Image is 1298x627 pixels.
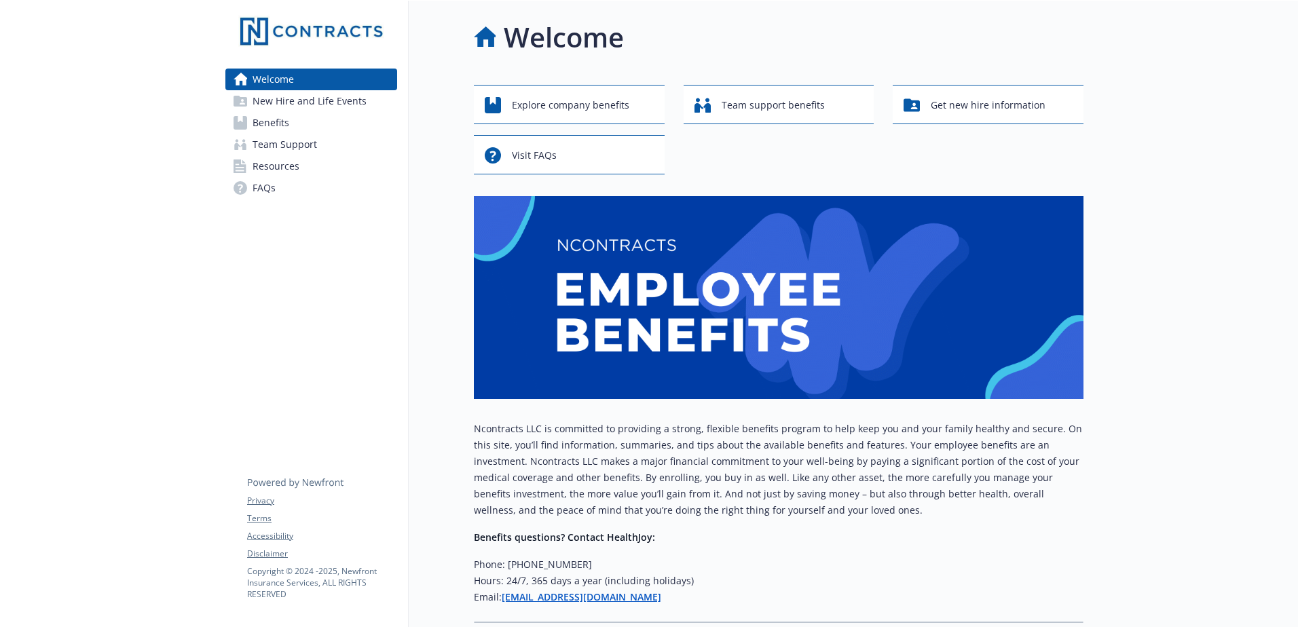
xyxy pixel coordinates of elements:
[247,495,396,507] a: Privacy
[474,196,1083,399] img: overview page banner
[253,69,294,90] span: Welcome
[931,92,1045,118] span: Get new hire information
[253,177,276,199] span: FAQs
[225,69,397,90] a: Welcome
[253,112,289,134] span: Benefits
[512,142,557,168] span: Visit FAQs
[504,17,624,58] h1: Welcome
[474,85,665,124] button: Explore company benefits
[684,85,874,124] button: Team support benefits
[722,92,825,118] span: Team support benefits
[893,85,1083,124] button: Get new hire information
[474,556,1083,573] h6: Phone: [PHONE_NUMBER]
[474,135,665,174] button: Visit FAQs
[225,155,397,177] a: Resources
[253,155,299,177] span: Resources
[512,92,629,118] span: Explore company benefits
[253,90,367,112] span: New Hire and Life Events
[225,112,397,134] a: Benefits
[225,134,397,155] a: Team Support
[474,531,655,544] strong: Benefits questions? Contact HealthJoy:
[502,590,661,603] a: [EMAIL_ADDRESS][DOMAIN_NAME]
[225,90,397,112] a: New Hire and Life Events
[253,134,317,155] span: Team Support
[247,565,396,600] p: Copyright © 2024 - 2025 , Newfront Insurance Services, ALL RIGHTS RESERVED
[474,573,1083,589] h6: Hours: 24/7, 365 days a year (including holidays)​
[474,589,1083,605] h6: Email:
[247,548,396,560] a: Disclaimer
[474,421,1083,518] p: Ncontracts LLC is committed to providing a strong, flexible benefits program to help keep you and...
[247,530,396,542] a: Accessibility
[225,177,397,199] a: FAQs
[247,512,396,525] a: Terms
